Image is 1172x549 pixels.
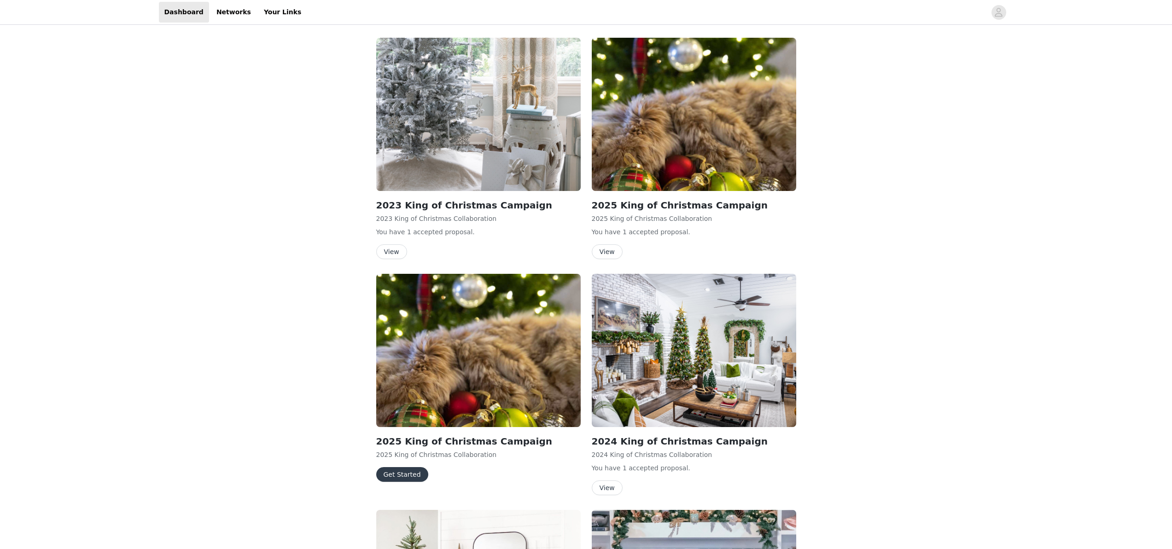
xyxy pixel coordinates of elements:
[376,227,581,237] p: You have 1 accepted proposal .
[592,198,796,212] h2: 2025 King of Christmas Campaign
[376,434,581,448] h2: 2025 King of Christmas Campaign
[994,5,1003,20] div: avatar
[376,274,581,427] img: King Of Christmas
[376,450,581,460] p: 2025 King of Christmas Collaboration
[376,467,428,482] button: Get Started
[592,227,796,237] p: You have 1 accepted proposal .
[159,2,209,23] a: Dashboard
[592,244,623,259] button: View
[592,434,796,448] h2: 2024 King of Christmas Campaign
[376,38,581,191] img: King Of Christmas
[211,2,257,23] a: Networks
[592,485,623,491] a: View
[592,463,796,473] p: You have 1 accepted proposal .
[592,248,623,255] a: View
[592,480,623,495] button: View
[376,214,581,224] p: 2023 King of Christmas Collaboration
[376,198,581,212] h2: 2023 King of Christmas Campaign
[592,214,796,224] p: 2025 King of Christmas Collaboration
[258,2,307,23] a: Your Links
[592,274,796,427] img: King Of Christmas
[376,248,407,255] a: View
[592,450,796,460] p: 2024 King of Christmas Collaboration
[376,244,407,259] button: View
[592,38,796,191] img: King Of Christmas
